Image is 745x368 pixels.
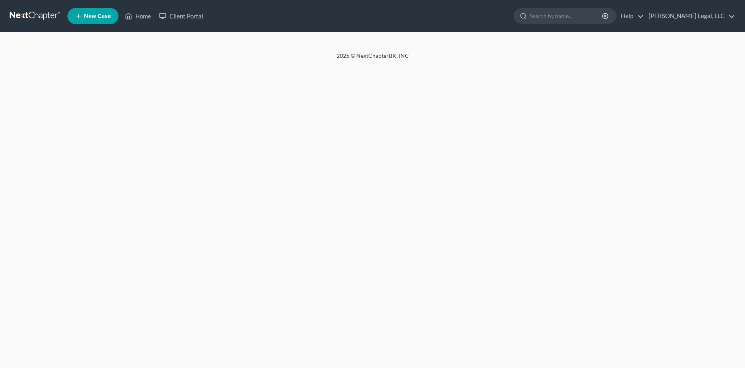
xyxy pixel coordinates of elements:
a: [PERSON_NAME] Legal, LLC [645,9,735,23]
a: Home [121,9,155,23]
a: Client Portal [155,9,207,23]
a: Help [617,9,644,23]
input: Search by name... [530,8,603,23]
span: New Case [84,13,111,19]
div: 2025 © NextChapterBK, INC [144,52,602,66]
